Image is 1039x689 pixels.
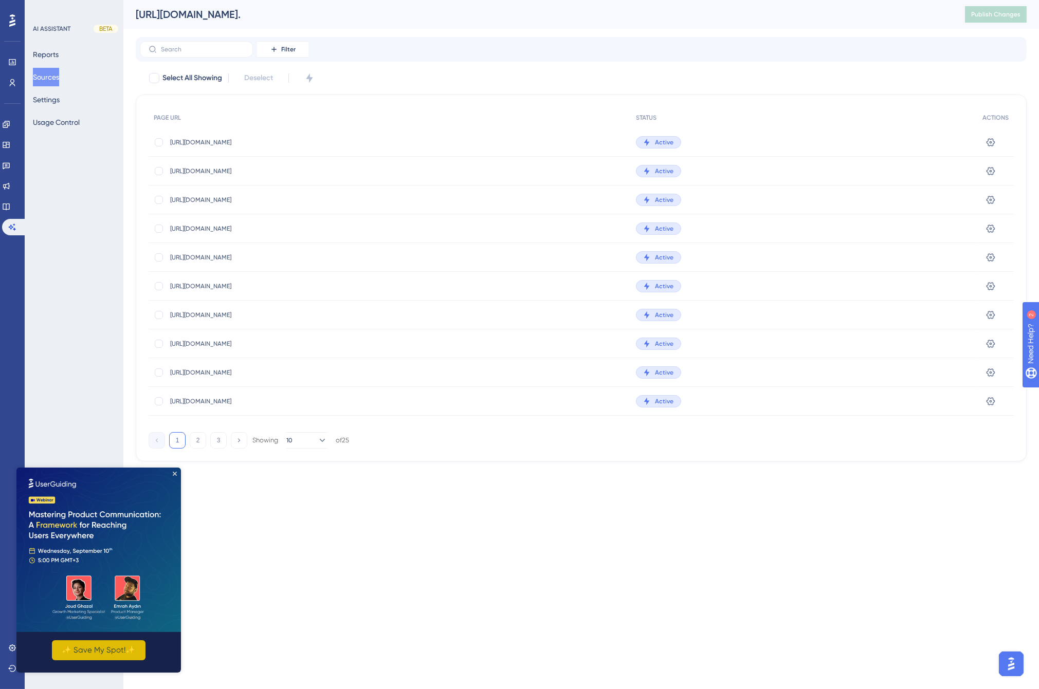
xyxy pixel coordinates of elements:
[235,69,282,87] button: Deselect
[170,196,335,204] span: [URL][DOMAIN_NAME]
[161,46,244,53] input: Search
[655,167,673,175] span: Active
[33,68,59,86] button: Sources
[655,225,673,233] span: Active
[281,45,296,53] span: Filter
[244,72,273,84] span: Deselect
[136,7,939,22] div: [URL][DOMAIN_NAME].
[996,648,1027,679] iframe: UserGuiding AI Assistant Launcher
[33,113,80,132] button: Usage Control
[210,432,227,449] button: 3
[257,41,308,58] button: Filter
[170,397,335,405] span: [URL][DOMAIN_NAME]
[655,311,673,319] span: Active
[170,368,335,377] span: [URL][DOMAIN_NAME]
[169,432,186,449] button: 1
[636,114,657,122] span: STATUS
[336,436,349,445] div: of 25
[965,6,1027,23] button: Publish Changes
[170,340,335,348] span: [URL][DOMAIN_NAME]
[170,138,335,146] span: [URL][DOMAIN_NAME]
[33,25,70,33] div: AI ASSISTANT
[170,167,335,175] span: [URL][DOMAIN_NAME]
[190,432,206,449] button: 2
[162,72,222,84] span: Select All Showing
[286,432,327,449] button: 10
[33,90,60,109] button: Settings
[252,436,278,445] div: Showing
[170,253,335,262] span: [URL][DOMAIN_NAME]
[35,173,129,193] button: ✨ Save My Spot!✨
[655,196,673,204] span: Active
[170,282,335,290] span: [URL][DOMAIN_NAME]
[24,3,64,15] span: Need Help?
[655,138,673,146] span: Active
[170,311,335,319] span: [URL][DOMAIN_NAME]
[655,253,673,262] span: Active
[655,397,673,405] span: Active
[971,10,1020,18] span: Publish Changes
[982,114,1009,122] span: ACTIONS
[655,282,673,290] span: Active
[655,368,673,377] span: Active
[286,436,293,444] span: 10
[156,4,160,8] div: Close Preview
[33,45,59,64] button: Reports
[170,225,335,233] span: [URL][DOMAIN_NAME]
[71,5,74,13] div: 2
[655,340,673,348] span: Active
[154,114,181,122] span: PAGE URL
[94,25,118,33] div: BETA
